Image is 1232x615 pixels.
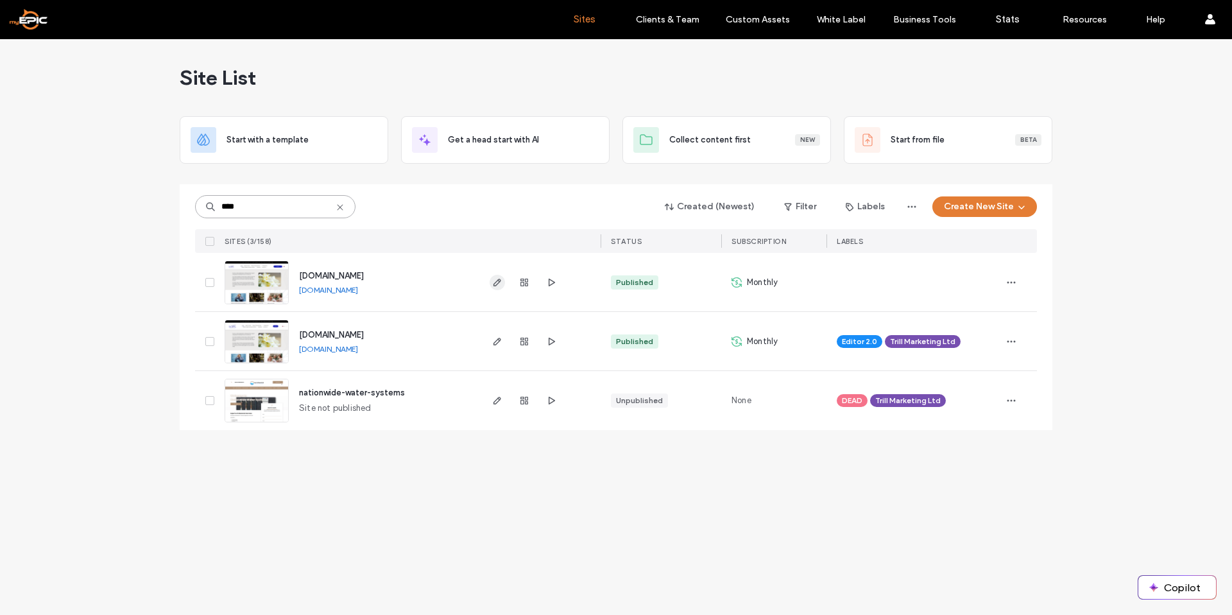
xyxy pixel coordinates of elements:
[1146,14,1165,25] label: Help
[636,14,699,25] label: Clients & Team
[844,116,1052,164] div: Start from fileBeta
[842,336,877,347] span: Editor 2.0
[817,14,866,25] label: White Label
[747,335,778,348] span: Monthly
[299,402,372,415] span: Site not published
[227,134,309,146] span: Start with a template
[837,237,863,246] span: LABELS
[299,330,364,340] a: [DOMAIN_NAME]
[834,196,896,217] button: Labels
[891,134,945,146] span: Start from file
[299,285,358,295] a: [DOMAIN_NAME]
[616,277,653,288] div: Published
[732,394,751,407] span: None
[225,237,272,246] span: SITES (3/158)
[448,134,539,146] span: Get a head start with AI
[996,13,1020,25] label: Stats
[611,237,642,246] span: STATUS
[842,395,862,406] span: DEAD
[299,344,358,354] a: [DOMAIN_NAME]
[771,196,829,217] button: Filter
[401,116,610,164] div: Get a head start with AI
[180,116,388,164] div: Start with a template
[875,395,941,406] span: Trill Marketing Ltd
[1063,14,1107,25] label: Resources
[654,196,766,217] button: Created (Newest)
[932,196,1037,217] button: Create New Site
[795,134,820,146] div: New
[893,14,956,25] label: Business Tools
[30,9,56,21] span: Help
[1138,576,1216,599] button: Copilot
[299,388,405,397] a: nationwide-water-systems
[726,14,790,25] label: Custom Assets
[180,65,256,91] span: Site List
[574,13,595,25] label: Sites
[747,276,778,289] span: Monthly
[616,336,653,347] div: Published
[890,336,955,347] span: Trill Marketing Ltd
[622,116,831,164] div: Collect content firstNew
[732,237,786,246] span: Subscription
[1015,134,1041,146] div: Beta
[299,271,364,281] a: [DOMAIN_NAME]
[669,134,751,146] span: Collect content first
[616,395,663,406] div: Unpublished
